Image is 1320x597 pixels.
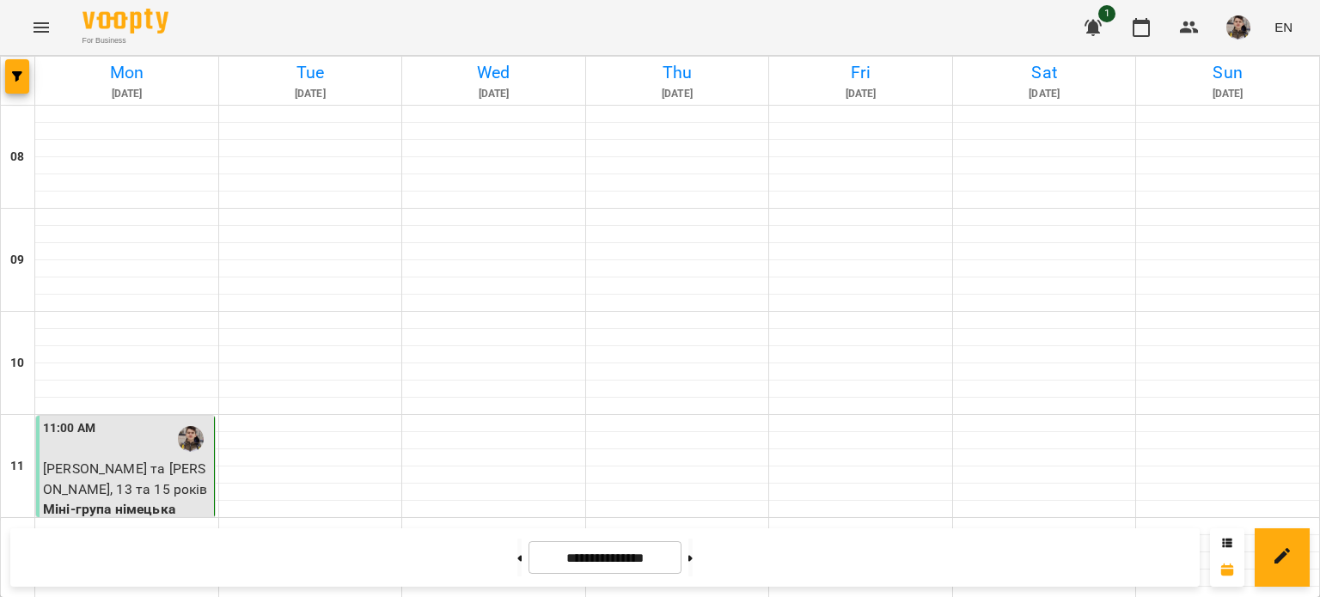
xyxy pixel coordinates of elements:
[21,7,62,48] button: Menu
[1139,59,1317,86] h6: Sun
[82,9,168,34] img: Voopty Logo
[10,457,24,476] h6: 11
[1274,18,1292,36] span: EN
[1139,86,1317,102] h6: [DATE]
[38,86,216,102] h6: [DATE]
[222,86,400,102] h6: [DATE]
[1268,11,1299,43] button: EN
[222,59,400,86] h6: Tue
[43,460,208,497] span: [PERSON_NAME] та [PERSON_NAME], 13 та 15 років
[1226,15,1250,40] img: fc1e08aabc335e9c0945016fe01e34a0.jpg
[82,35,168,46] span: For Business
[178,426,204,452] img: Задневулиця Кирило Владиславович
[405,86,583,102] h6: [DATE]
[956,86,1134,102] h6: [DATE]
[38,59,216,86] h6: Mon
[43,499,211,520] p: Міні-група німецька
[405,59,583,86] h6: Wed
[589,86,767,102] h6: [DATE]
[589,59,767,86] h6: Thu
[772,86,950,102] h6: [DATE]
[10,148,24,167] h6: 08
[43,419,95,438] label: 11:00 AM
[10,251,24,270] h6: 09
[10,354,24,373] h6: 10
[956,59,1134,86] h6: Sat
[1098,5,1115,22] span: 1
[772,59,950,86] h6: Fri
